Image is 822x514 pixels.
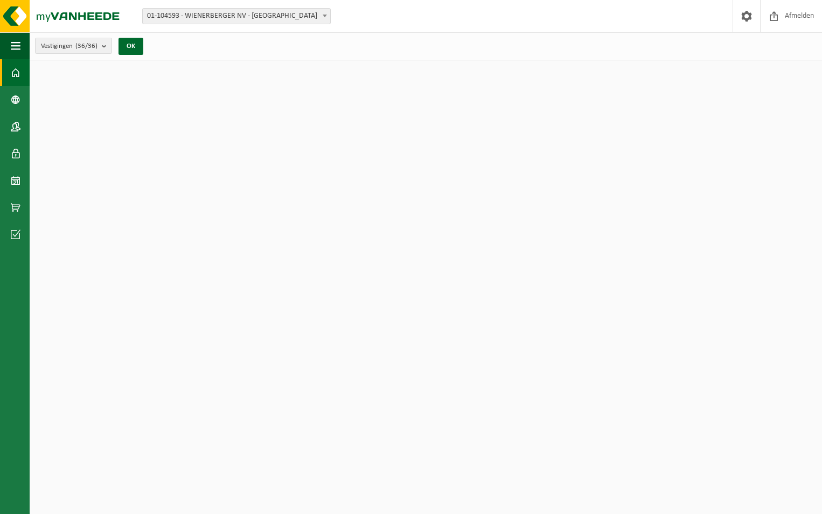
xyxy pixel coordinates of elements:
[35,38,112,54] button: Vestigingen(36/36)
[75,43,97,50] count: (36/36)
[143,9,330,24] span: 01-104593 - WIENERBERGER NV - KORTRIJK
[119,38,143,55] button: OK
[41,38,97,54] span: Vestigingen
[142,8,331,24] span: 01-104593 - WIENERBERGER NV - KORTRIJK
